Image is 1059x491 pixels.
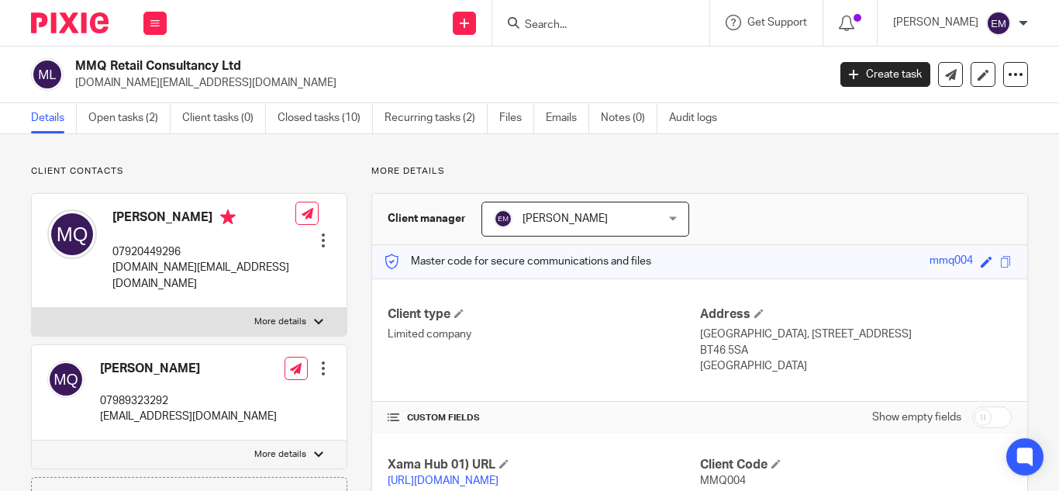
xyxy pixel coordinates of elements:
[986,11,1011,36] img: svg%3E
[700,457,1012,473] h4: Client Code
[384,254,651,269] p: Master code for secure communications and files
[669,103,729,133] a: Audit logs
[31,165,347,178] p: Client contacts
[371,165,1028,178] p: More details
[388,327,699,342] p: Limited company
[700,475,746,486] span: MMQ004
[254,316,306,328] p: More details
[840,62,930,87] a: Create task
[388,306,699,323] h4: Client type
[494,209,512,228] img: svg%3E
[75,75,817,91] p: [DOMAIN_NAME][EMAIL_ADDRESS][DOMAIN_NAME]
[523,19,663,33] input: Search
[893,15,978,30] p: [PERSON_NAME]
[47,361,85,398] img: svg%3E
[220,209,236,225] i: Primary
[546,103,589,133] a: Emails
[31,103,77,133] a: Details
[100,361,277,377] h4: [PERSON_NAME]
[182,103,266,133] a: Client tasks (0)
[47,209,97,259] img: svg%3E
[700,306,1012,323] h4: Address
[31,58,64,91] img: svg%3E
[700,327,1012,342] p: [GEOGRAPHIC_DATA], [STREET_ADDRESS]
[930,253,973,271] div: mmq004
[254,448,306,461] p: More details
[700,343,1012,358] p: BT46 5SA
[88,103,171,133] a: Open tasks (2)
[872,410,961,425] label: Show empty fields
[747,17,807,28] span: Get Support
[112,260,295,292] p: [DOMAIN_NAME][EMAIL_ADDRESS][DOMAIN_NAME]
[388,412,699,424] h4: CUSTOM FIELDS
[388,457,699,473] h4: Xama Hub 01) URL
[112,209,295,229] h4: [PERSON_NAME]
[100,393,277,409] p: 07989323292
[499,103,534,133] a: Files
[700,358,1012,374] p: [GEOGRAPHIC_DATA]
[75,58,669,74] h2: MMQ Retail Consultancy Ltd
[100,409,277,424] p: [EMAIL_ADDRESS][DOMAIN_NAME]
[601,103,657,133] a: Notes (0)
[388,211,466,226] h3: Client manager
[523,213,608,224] span: [PERSON_NAME]
[112,244,295,260] p: 07920449296
[385,103,488,133] a: Recurring tasks (2)
[388,475,498,486] a: [URL][DOMAIN_NAME]
[31,12,109,33] img: Pixie
[278,103,373,133] a: Closed tasks (10)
